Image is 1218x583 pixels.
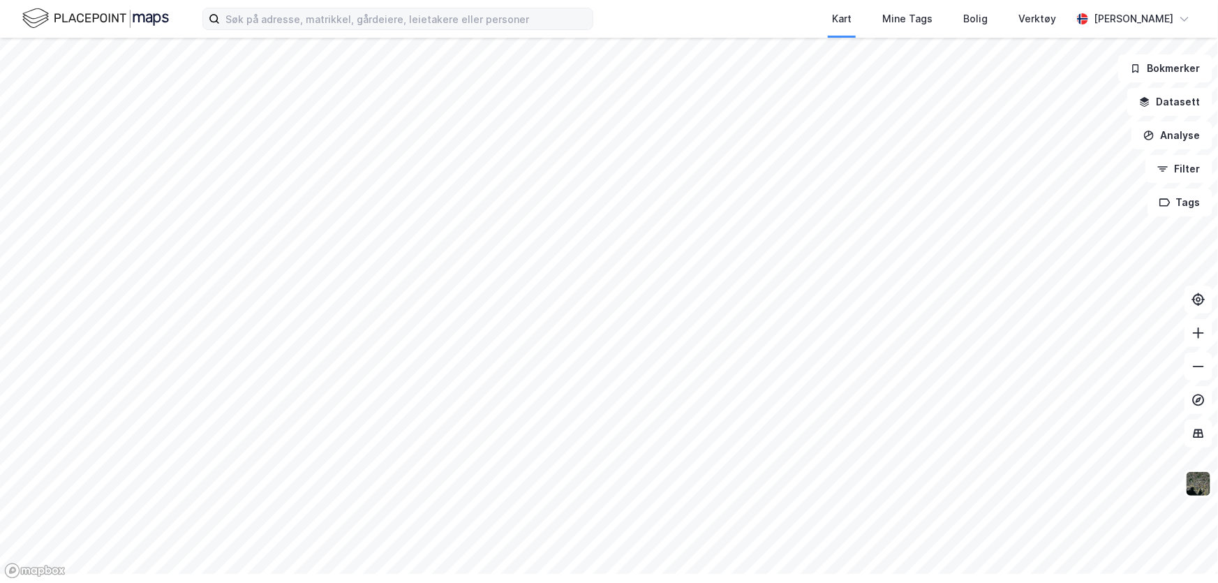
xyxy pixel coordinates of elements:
[882,10,933,27] div: Mine Tags
[1131,121,1212,149] button: Analyse
[1127,88,1212,116] button: Datasett
[1145,155,1212,183] button: Filter
[22,6,169,31] img: logo.f888ab2527a4732fd821a326f86c7f29.svg
[4,563,66,579] a: Mapbox homepage
[1148,516,1218,583] div: Kontrollprogram for chat
[1148,189,1212,216] button: Tags
[1018,10,1056,27] div: Verktøy
[1094,10,1173,27] div: [PERSON_NAME]
[1148,516,1218,583] iframe: Chat Widget
[1185,471,1212,497] img: 9k=
[1118,54,1212,82] button: Bokmerker
[963,10,988,27] div: Bolig
[220,8,593,29] input: Søk på adresse, matrikkel, gårdeiere, leietakere eller personer
[832,10,852,27] div: Kart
